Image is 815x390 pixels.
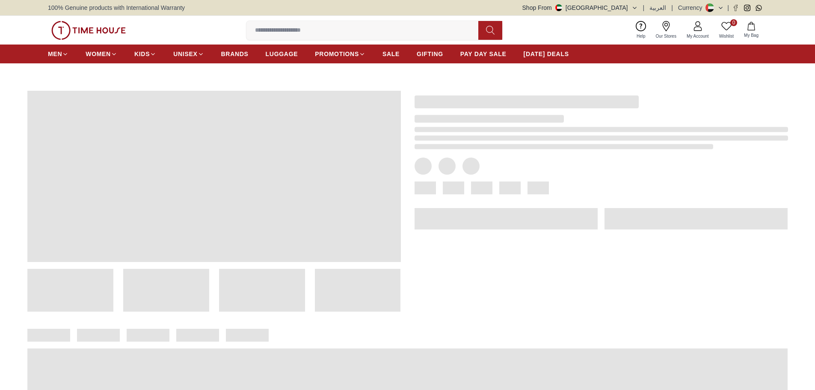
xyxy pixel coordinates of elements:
[678,3,706,12] div: Currency
[266,46,298,62] a: LUGGAGE
[417,50,443,58] span: GIFTING
[732,5,739,11] a: Facebook
[651,19,682,41] a: Our Stores
[221,50,249,58] span: BRANDS
[730,19,737,26] span: 0
[643,3,645,12] span: |
[221,46,249,62] a: BRANDS
[382,50,400,58] span: SALE
[741,32,762,39] span: My Bag
[48,3,185,12] span: 100% Genuine products with International Warranty
[315,46,365,62] a: PROMOTIONS
[652,33,680,39] span: Our Stores
[633,33,649,39] span: Help
[48,50,62,58] span: MEN
[555,4,562,11] img: United Arab Emirates
[714,19,739,41] a: 0Wishlist
[744,5,750,11] a: Instagram
[631,19,651,41] a: Help
[683,33,712,39] span: My Account
[173,46,204,62] a: UNISEX
[134,46,156,62] a: KIDS
[460,46,507,62] a: PAY DAY SALE
[315,50,359,58] span: PROMOTIONS
[417,46,443,62] a: GIFTING
[173,50,197,58] span: UNISEX
[756,5,762,11] a: Whatsapp
[51,21,126,40] img: ...
[524,50,569,58] span: [DATE] DEALS
[382,46,400,62] a: SALE
[460,50,507,58] span: PAY DAY SALE
[522,3,638,12] button: Shop From[GEOGRAPHIC_DATA]
[134,50,150,58] span: KIDS
[524,46,569,62] a: [DATE] DEALS
[671,3,673,12] span: |
[86,46,117,62] a: WOMEN
[727,3,729,12] span: |
[86,50,111,58] span: WOMEN
[649,3,666,12] button: العربية
[739,20,764,40] button: My Bag
[716,33,737,39] span: Wishlist
[48,46,68,62] a: MEN
[266,50,298,58] span: LUGGAGE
